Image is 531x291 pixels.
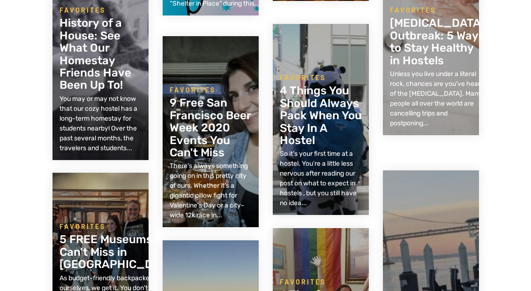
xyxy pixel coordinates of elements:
[60,17,142,91] h2: History of a House: See What Our Homestay Friends Have Been Up To!
[163,36,259,228] a: Favorites 9 Free San Francisco Beer Week 2020 Events You Can't Miss There’s always something goin...
[170,161,252,220] div: There’s always something going on in this pretty city of ours. Whether it’s a gigantic pillow fig...
[280,73,326,85] span: Favorites
[60,94,142,153] div: You may or may not know that our cozy hostel has a long-term homestay for students nearby! Over t...
[390,69,485,128] div: Unless you live under a literal rock, chances are you've heard of the [MEDICAL_DATA]. Many people...
[170,97,252,159] h2: 9 Free San Francisco Beer Week 2020 Events You Can't Miss
[60,6,105,17] span: Favorites
[280,149,362,208] div: So it’s your first time at a hostel. You’re a little less nervous after reading our post on what ...
[280,277,326,289] span: Favorites
[273,24,369,215] a: Favorites 4 Things You Should Always Pack When You Stay In A Hostel So it’s your first time at a ...
[390,17,485,67] h2: [MEDICAL_DATA] Outbreak: 5 Ways to Stay Healthy in Hostels
[280,84,362,146] h2: 4 Things You Should Always Pack When You Stay In A Hostel
[60,222,105,234] span: Favorites
[390,6,436,17] span: Favorites
[60,233,178,270] h2: 5 FREE Museums You Can't Miss in [GEOGRAPHIC_DATA]
[170,85,216,97] span: Favorites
